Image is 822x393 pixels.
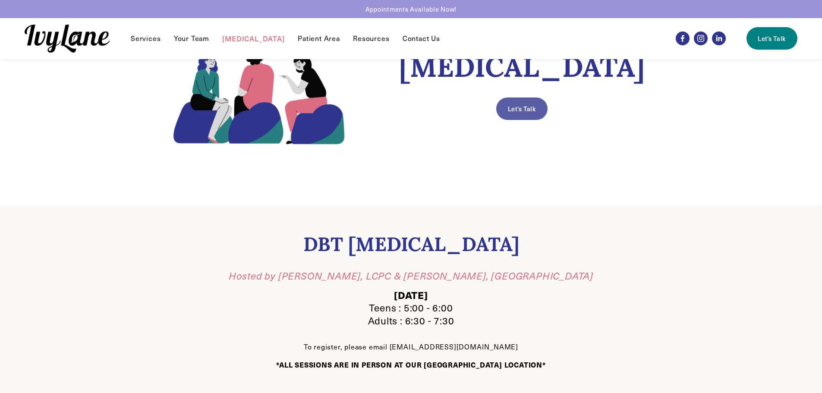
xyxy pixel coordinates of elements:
a: Facebook [676,31,690,45]
a: Patient Area [298,33,340,44]
img: Ivy Lane Counseling &mdash; Therapy that works for you [25,25,110,53]
p: Teens : 5:00 - 6:00 Adults : 6:30 - 7:30 [217,289,605,327]
em: Hosted by [PERSON_NAME], LCPC & [PERSON_NAME], [GEOGRAPHIC_DATA] [229,269,593,282]
span: Services [131,34,161,43]
strong: *ALL SESSIONS ARE IN PERSON AT OUR [GEOGRAPHIC_DATA] LOCATION* [276,360,546,370]
a: Your Team [174,33,209,44]
a: Instagram [694,31,708,45]
span: Resources [353,34,389,43]
h2: DBT [MEDICAL_DATA] [217,233,605,256]
a: Contact Us [403,33,440,44]
a: [MEDICAL_DATA] [222,33,284,44]
a: LinkedIn [712,31,726,45]
strong: [DATE] [394,288,428,302]
p: To register, please email [EMAIL_ADDRESS][DOMAIN_NAME] [217,334,605,370]
h1: [MEDICAL_DATA] [374,51,670,83]
a: folder dropdown [353,33,389,44]
a: folder dropdown [131,33,161,44]
a: Let's Talk [496,97,547,120]
a: Let's Talk [746,27,797,50]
